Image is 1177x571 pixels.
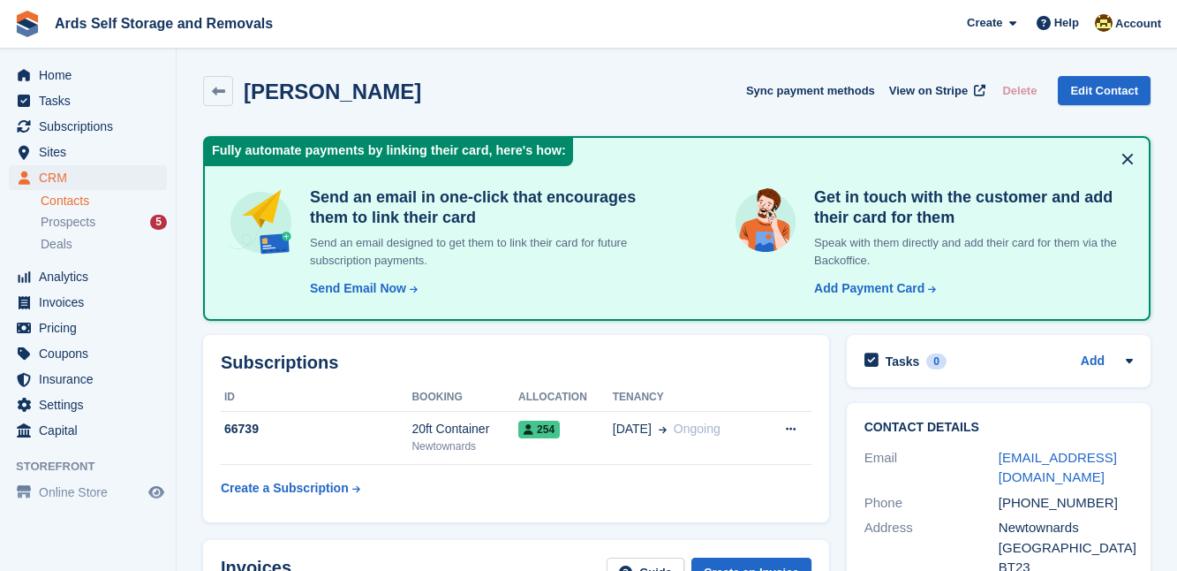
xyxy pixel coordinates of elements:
[16,458,176,476] span: Storefront
[1058,76,1151,105] a: Edit Contact
[9,392,167,417] a: menu
[995,76,1044,105] button: Delete
[39,480,145,505] span: Online Store
[999,538,1133,559] div: [GEOGRAPHIC_DATA]
[39,392,145,417] span: Settings
[1115,15,1161,33] span: Account
[999,450,1117,485] a: [EMAIL_ADDRESS][DOMAIN_NAME]
[674,422,721,436] span: Ongoing
[807,279,938,298] a: Add Payment Card
[39,341,145,366] span: Coupons
[39,418,145,443] span: Capital
[613,384,760,412] th: Tenancy
[807,187,1128,227] h4: Get in touch with the customer and add their card for them
[39,63,145,88] span: Home
[14,11,41,37] img: stora-icon-8386f47178a22dfd0bd8f6a31ec36ba5ce8667c1dd55bd0f319d3a0aa187defe.svg
[889,82,968,100] span: View on Stripe
[9,316,167,340] a: menu
[411,384,518,412] th: Booking
[221,472,360,505] a: Create a Subscription
[864,448,999,488] div: Email
[9,290,167,315] a: menu
[882,76,989,105] a: View on Stripe
[221,479,349,498] div: Create a Subscription
[886,354,920,369] h2: Tasks
[807,234,1128,269] p: Speak with them directly and add their card for them via the Backoffice.
[613,420,652,438] span: [DATE]
[39,264,145,289] span: Analytics
[9,88,167,113] a: menu
[9,418,167,443] a: menu
[967,14,1002,32] span: Create
[244,80,421,103] h2: [PERSON_NAME]
[39,367,145,392] span: Insurance
[39,88,145,113] span: Tasks
[221,420,411,438] div: 66739
[150,215,167,230] div: 5
[303,187,660,227] h4: Send an email in one-click that encourages them to link their card
[731,187,800,256] img: get-in-touch-e3e95b6451f4e49772a6039d3abdde126589d6f45a760754adfa51be33bf0f70.svg
[310,279,406,298] div: Send Email Now
[41,235,167,254] a: Deals
[221,384,411,412] th: ID
[518,421,560,438] span: 254
[226,187,296,257] img: send-email-b5881ef4c8f827a638e46e229e590028c7e36e3a6c99d2365469aff88783de13.svg
[1081,352,1105,372] a: Add
[1095,14,1113,32] img: Mark McFerran
[9,367,167,392] a: menu
[864,493,999,514] div: Phone
[9,165,167,190] a: menu
[999,493,1133,514] div: [PHONE_NUMBER]
[926,354,947,369] div: 0
[146,482,167,503] a: Preview store
[9,341,167,366] a: menu
[518,384,613,412] th: Allocation
[41,236,72,253] span: Deals
[9,264,167,289] a: menu
[39,316,145,340] span: Pricing
[864,421,1133,435] h2: Contact Details
[9,480,167,505] a: menu
[411,438,518,454] div: Newtownards
[41,213,167,232] a: Prospects 5
[746,76,875,105] button: Sync payment methods
[9,140,167,164] a: menu
[41,214,95,231] span: Prospects
[41,193,167,209] a: Contacts
[39,114,145,139] span: Subscriptions
[39,140,145,164] span: Sites
[303,234,660,269] p: Send an email designed to get them to link their card for future subscription payments.
[1054,14,1079,32] span: Help
[39,165,145,190] span: CRM
[48,9,280,38] a: Ards Self Storage and Removals
[999,518,1133,538] div: Newtownards
[221,353,811,373] h2: Subscriptions
[39,290,145,315] span: Invoices
[814,279,924,298] div: Add Payment Card
[205,138,573,166] div: Fully automate payments by linking their card, here's how:
[9,63,167,88] a: menu
[411,420,518,438] div: 20ft Container
[9,114,167,139] a: menu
